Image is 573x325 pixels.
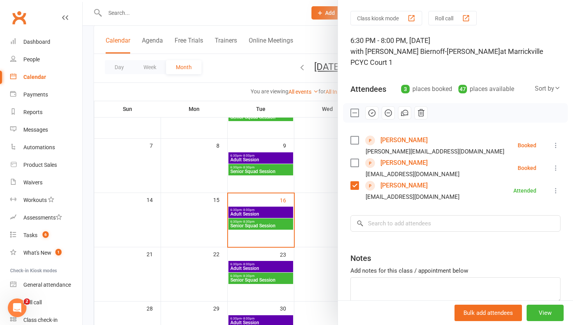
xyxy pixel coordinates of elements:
[55,249,62,255] span: 1
[23,282,71,288] div: General attendance
[535,84,561,94] div: Sort by
[10,51,82,68] a: People
[10,174,82,191] a: Waivers
[10,68,82,86] a: Calendar
[42,231,49,238] span: 6
[458,85,467,93] div: 47
[350,215,561,232] input: Search to add attendees
[23,74,46,80] div: Calendar
[23,91,48,98] div: Payments
[23,144,55,150] div: Automations
[9,8,29,27] a: Clubworx
[23,39,50,45] div: Dashboard
[23,197,47,203] div: Workouts
[10,209,82,227] a: Assessments
[366,192,460,202] div: [EMAIL_ADDRESS][DOMAIN_NAME]
[350,47,500,55] span: with [PERSON_NAME] Biernoff-[PERSON_NAME]
[10,227,82,244] a: Tasks 6
[380,179,428,192] a: [PERSON_NAME]
[10,33,82,51] a: Dashboard
[380,157,428,169] a: [PERSON_NAME]
[527,305,564,321] button: View
[23,109,42,115] div: Reports
[428,11,477,25] button: Roll call
[23,127,48,133] div: Messages
[23,232,37,238] div: Tasks
[8,298,27,317] iframe: Intercom live chat
[23,317,58,323] div: Class check-in
[513,188,536,193] div: Attended
[401,84,452,95] div: places booked
[458,84,514,95] div: places available
[518,143,536,148] div: Booked
[10,276,82,294] a: General attendance kiosk mode
[23,214,62,221] div: Assessments
[23,250,51,256] div: What's New
[350,253,371,264] div: Notes
[366,169,460,179] div: [EMAIL_ADDRESS][DOMAIN_NAME]
[380,134,428,146] a: [PERSON_NAME]
[350,11,422,25] button: Class kiosk mode
[10,121,82,139] a: Messages
[10,139,82,156] a: Automations
[350,84,386,95] div: Attendees
[10,191,82,209] a: Workouts
[10,104,82,121] a: Reports
[401,85,410,93] div: 3
[24,298,30,305] span: 2
[23,56,40,62] div: People
[350,266,561,275] div: Add notes for this class / appointment below
[350,35,561,68] div: 6:30 PM - 8:00 PM, [DATE]
[23,299,42,305] div: Roll call
[518,165,536,171] div: Booked
[10,86,82,104] a: Payments
[23,162,57,168] div: Product Sales
[10,156,82,174] a: Product Sales
[10,294,82,311] a: Roll call
[10,244,82,262] a: What's New1
[455,305,522,321] button: Bulk add attendees
[366,146,504,157] div: [PERSON_NAME][EMAIL_ADDRESS][DOMAIN_NAME]
[23,179,42,186] div: Waivers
